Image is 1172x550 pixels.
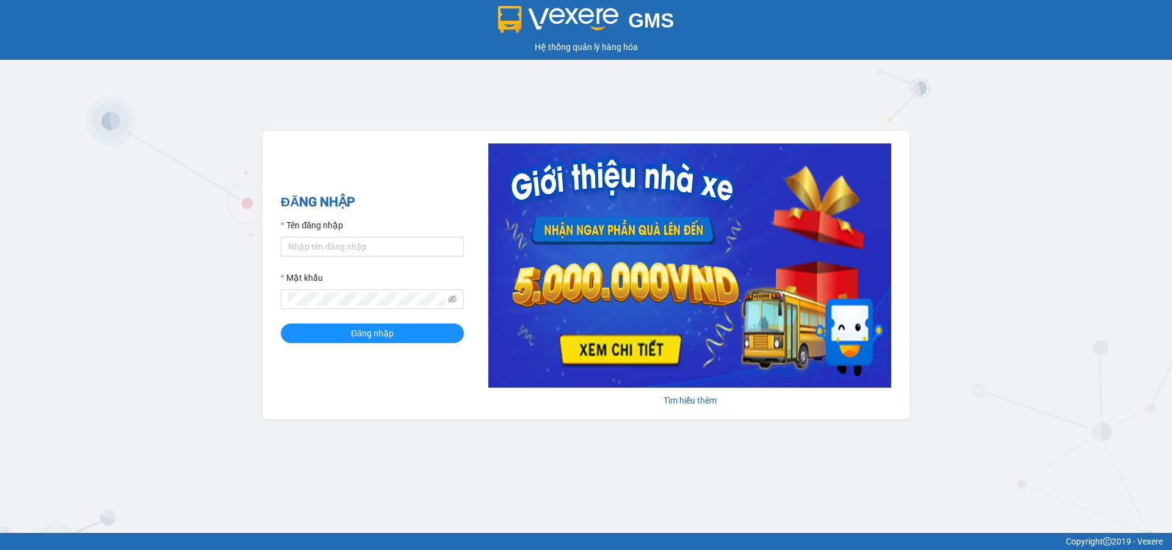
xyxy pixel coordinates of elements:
img: logo 2 [498,6,619,33]
img: banner-0 [488,143,891,388]
span: Đăng nhập [351,327,394,340]
span: GMS [628,9,674,32]
span: eye-invisible [448,295,457,303]
span: copyright [1103,537,1112,546]
div: Hệ thống quản lý hàng hóa [3,40,1169,54]
div: Tìm hiểu thêm [488,394,891,407]
div: Copyright 2019 - Vexere [9,535,1163,548]
h2: ĐĂNG NHẬP [281,192,464,212]
button: Đăng nhập [281,324,464,343]
input: Tên đăng nhập [281,237,464,256]
label: Tên đăng nhập [281,219,343,232]
label: Mật khẩu [281,271,323,284]
a: GMS [498,18,675,28]
input: Mật khẩu [288,292,446,306]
